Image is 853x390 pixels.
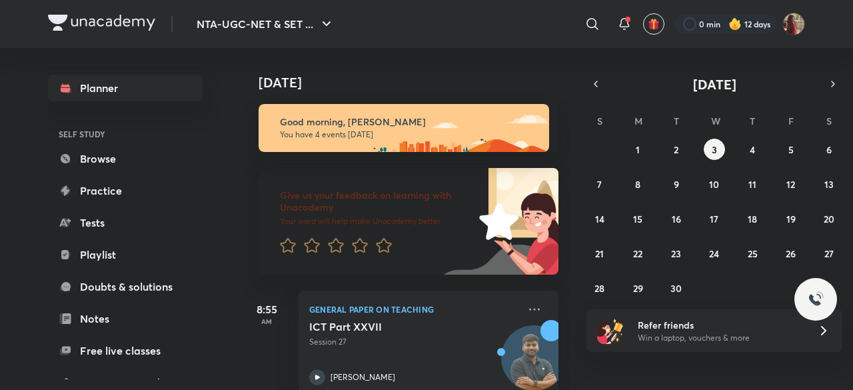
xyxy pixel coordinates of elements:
[704,243,725,264] button: September 24, 2025
[704,173,725,195] button: September 10, 2025
[786,178,795,191] abbr: September 12, 2025
[638,332,802,344] p: Win a laptop, vouchers & more
[636,143,640,156] abbr: September 1, 2025
[780,173,802,195] button: September 12, 2025
[605,75,824,93] button: [DATE]
[786,213,796,225] abbr: September 19, 2025
[48,145,203,172] a: Browse
[742,243,763,264] button: September 25, 2025
[633,247,642,260] abbr: September 22, 2025
[240,317,293,325] p: AM
[638,318,802,332] h6: Refer friends
[589,208,610,229] button: September 14, 2025
[280,129,537,140] p: You have 4 events [DATE]
[595,247,604,260] abbr: September 21, 2025
[818,173,840,195] button: September 13, 2025
[597,178,602,191] abbr: September 7, 2025
[750,115,755,127] abbr: Thursday
[742,208,763,229] button: September 18, 2025
[671,247,681,260] abbr: September 23, 2025
[589,173,610,195] button: September 7, 2025
[674,115,679,127] abbr: Tuesday
[808,291,824,307] img: ttu
[818,243,840,264] button: September 27, 2025
[627,208,648,229] button: September 15, 2025
[627,277,648,299] button: September 29, 2025
[674,178,679,191] abbr: September 9, 2025
[48,15,155,31] img: Company Logo
[710,213,718,225] abbr: September 17, 2025
[818,208,840,229] button: September 20, 2025
[48,209,203,236] a: Tests
[309,320,475,333] h5: ICT Part XXVII
[666,139,687,160] button: September 2, 2025
[666,173,687,195] button: September 9, 2025
[634,115,642,127] abbr: Monday
[709,178,719,191] abbr: September 10, 2025
[48,177,203,204] a: Practice
[826,115,832,127] abbr: Saturday
[309,336,518,348] p: Session 27
[666,208,687,229] button: September 16, 2025
[648,18,660,30] img: avatar
[627,173,648,195] button: September 8, 2025
[666,243,687,264] button: September 23, 2025
[48,305,203,332] a: Notes
[712,143,717,156] abbr: September 3, 2025
[633,282,643,295] abbr: September 29, 2025
[597,317,624,344] img: referral
[780,243,802,264] button: September 26, 2025
[240,301,293,317] h5: 8:55
[280,189,474,213] h6: Give us your feedback on learning with Unacademy
[704,139,725,160] button: September 3, 2025
[826,143,832,156] abbr: September 6, 2025
[742,173,763,195] button: September 11, 2025
[434,168,558,275] img: feedback_image
[597,115,602,127] abbr: Sunday
[672,213,681,225] abbr: September 16, 2025
[635,178,640,191] abbr: September 8, 2025
[627,243,648,264] button: September 22, 2025
[748,247,758,260] abbr: September 25, 2025
[748,178,756,191] abbr: September 11, 2025
[280,216,474,227] p: Your word will help make Unacademy better
[780,139,802,160] button: September 5, 2025
[788,115,794,127] abbr: Friday
[331,371,395,383] p: [PERSON_NAME]
[633,213,642,225] abbr: September 15, 2025
[782,13,805,35] img: Srishti Sharma
[189,11,343,37] button: NTA-UGC-NET & SET ...
[748,213,757,225] abbr: September 18, 2025
[824,247,834,260] abbr: September 27, 2025
[280,116,537,128] h6: Good morning, [PERSON_NAME]
[704,208,725,229] button: September 17, 2025
[728,17,742,31] img: streak
[693,75,736,93] span: [DATE]
[309,301,518,317] p: General Paper on Teaching
[670,282,682,295] abbr: September 30, 2025
[589,277,610,299] button: September 28, 2025
[259,75,572,91] h4: [DATE]
[589,243,610,264] button: September 21, 2025
[666,277,687,299] button: September 30, 2025
[824,213,834,225] abbr: September 20, 2025
[750,143,755,156] abbr: September 4, 2025
[742,139,763,160] button: September 4, 2025
[627,139,648,160] button: September 1, 2025
[643,13,664,35] button: avatar
[824,178,834,191] abbr: September 13, 2025
[786,247,796,260] abbr: September 26, 2025
[48,337,203,364] a: Free live classes
[48,273,203,300] a: Doubts & solutions
[48,75,203,101] a: Planner
[48,241,203,268] a: Playlist
[48,123,203,145] h6: SELF STUDY
[780,208,802,229] button: September 19, 2025
[788,143,794,156] abbr: September 5, 2025
[595,213,604,225] abbr: September 14, 2025
[818,139,840,160] button: September 6, 2025
[711,115,720,127] abbr: Wednesday
[259,104,549,152] img: morning
[594,282,604,295] abbr: September 28, 2025
[48,15,155,34] a: Company Logo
